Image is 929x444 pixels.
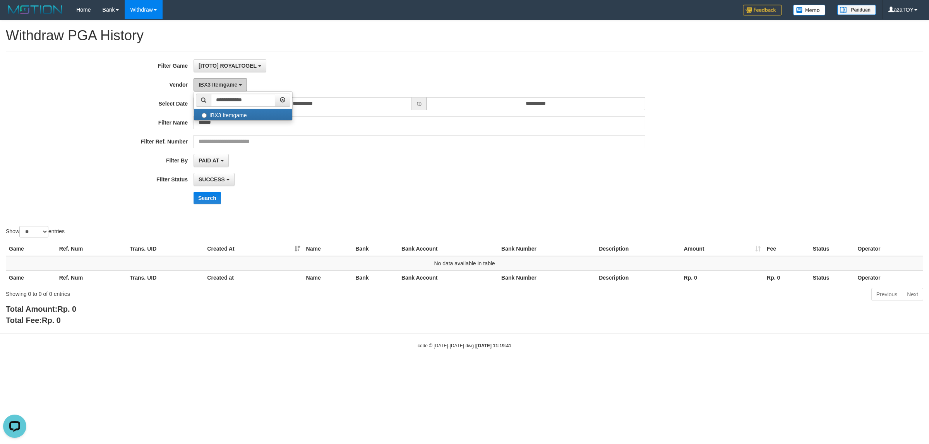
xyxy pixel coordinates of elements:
span: [ITOTO] ROYALTOGEL [199,63,257,69]
strong: [DATE] 11:19:41 [476,343,511,348]
b: Total Amount: [6,305,76,313]
th: Operator [854,242,923,256]
img: panduan.png [837,5,876,15]
th: Trans. UID [127,270,204,285]
span: PAID AT [199,157,219,164]
th: Trans. UID [127,242,204,256]
th: Rp. 0 [764,270,810,285]
th: Bank Number [498,242,596,256]
button: [ITOTO] ROYALTOGEL [194,59,266,72]
small: code © [DATE]-[DATE] dwg | [418,343,511,348]
span: Rp. 0 [42,316,61,324]
th: Game [6,270,56,285]
a: Previous [871,288,902,301]
img: Feedback.jpg [743,5,782,15]
button: Search [194,192,221,204]
th: Status [810,242,855,256]
th: Name [303,242,353,256]
button: PAID AT [194,154,229,167]
label: Show entries [6,226,65,237]
td: No data available in table [6,256,923,271]
button: IBX3 Itemgame [194,78,247,91]
th: Rp. 0 [681,270,764,285]
th: Created At: activate to sort column ascending [204,242,303,256]
th: Bank Account [398,242,498,256]
th: Ref. Num [56,270,127,285]
th: Name [303,270,353,285]
span: to [412,97,427,110]
span: SUCCESS [199,176,225,183]
th: Operator [854,270,923,285]
th: Game [6,242,56,256]
th: Bank Account [398,270,498,285]
th: Amount: activate to sort column ascending [681,242,764,256]
a: Next [902,288,923,301]
span: Rp. 0 [57,305,76,313]
button: Open LiveChat chat widget [3,3,26,26]
th: Ref. Num [56,242,127,256]
select: Showentries [19,226,48,237]
img: Button%20Memo.svg [793,5,826,15]
div: Showing 0 to 0 of 0 entries [6,287,381,298]
th: Description [596,242,680,256]
span: IBX3 Itemgame [199,82,237,88]
th: Bank [352,242,398,256]
th: Bank [352,270,398,285]
img: MOTION_logo.png [6,4,65,15]
th: Bank Number [498,270,596,285]
b: Total Fee: [6,316,61,324]
h1: Withdraw PGA History [6,28,923,43]
th: Created at [204,270,303,285]
th: Fee [764,242,810,256]
label: IBX3 Itemgame [194,109,292,120]
th: Description [596,270,680,285]
input: IBX3 Itemgame [202,113,207,118]
th: Status [810,270,855,285]
button: SUCCESS [194,173,235,186]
